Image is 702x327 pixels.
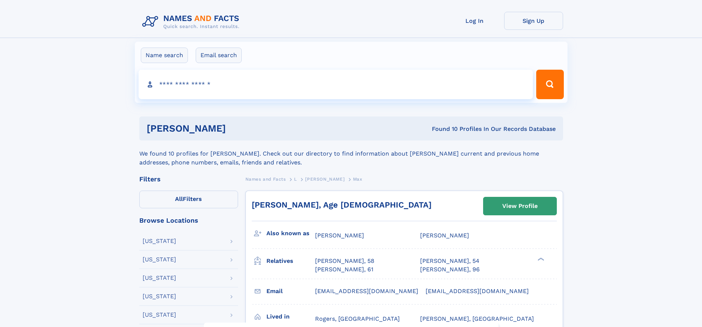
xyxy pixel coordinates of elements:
input: search input [139,70,533,99]
a: Log In [445,12,504,30]
div: [US_STATE] [143,238,176,244]
a: [PERSON_NAME], 58 [315,257,374,265]
span: [PERSON_NAME] [315,232,364,239]
div: ❯ [536,257,545,262]
label: Name search [141,48,188,63]
span: Max [353,177,363,182]
label: Filters [139,191,238,208]
span: Rogers, [GEOGRAPHIC_DATA] [315,315,400,322]
a: [PERSON_NAME] [305,174,345,184]
div: [US_STATE] [143,293,176,299]
h3: Email [266,285,315,298]
div: [US_STATE] [143,312,176,318]
span: [EMAIL_ADDRESS][DOMAIN_NAME] [315,288,418,295]
div: Filters [139,176,238,182]
h3: Also known as [266,227,315,240]
a: [PERSON_NAME], 61 [315,265,373,274]
a: L [294,174,297,184]
a: View Profile [483,197,556,215]
a: [PERSON_NAME], Age [DEMOGRAPHIC_DATA] [252,200,432,209]
h3: Relatives [266,255,315,267]
a: [PERSON_NAME], 54 [420,257,479,265]
span: L [294,177,297,182]
a: Sign Up [504,12,563,30]
span: [PERSON_NAME] [305,177,345,182]
span: [PERSON_NAME] [420,232,469,239]
img: Logo Names and Facts [139,12,245,32]
a: Names and Facts [245,174,286,184]
span: [PERSON_NAME], [GEOGRAPHIC_DATA] [420,315,534,322]
div: Browse Locations [139,217,238,224]
div: View Profile [502,198,538,215]
label: Email search [196,48,242,63]
div: We found 10 profiles for [PERSON_NAME]. Check out our directory to find information about [PERSON... [139,140,563,167]
a: [PERSON_NAME], 96 [420,265,480,274]
div: [US_STATE] [143,275,176,281]
div: Found 10 Profiles In Our Records Database [329,125,556,133]
h1: [PERSON_NAME] [147,124,329,133]
span: [EMAIL_ADDRESS][DOMAIN_NAME] [426,288,529,295]
button: Search Button [536,70,563,99]
div: [US_STATE] [143,257,176,262]
h3: Lived in [266,310,315,323]
span: All [175,195,183,202]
